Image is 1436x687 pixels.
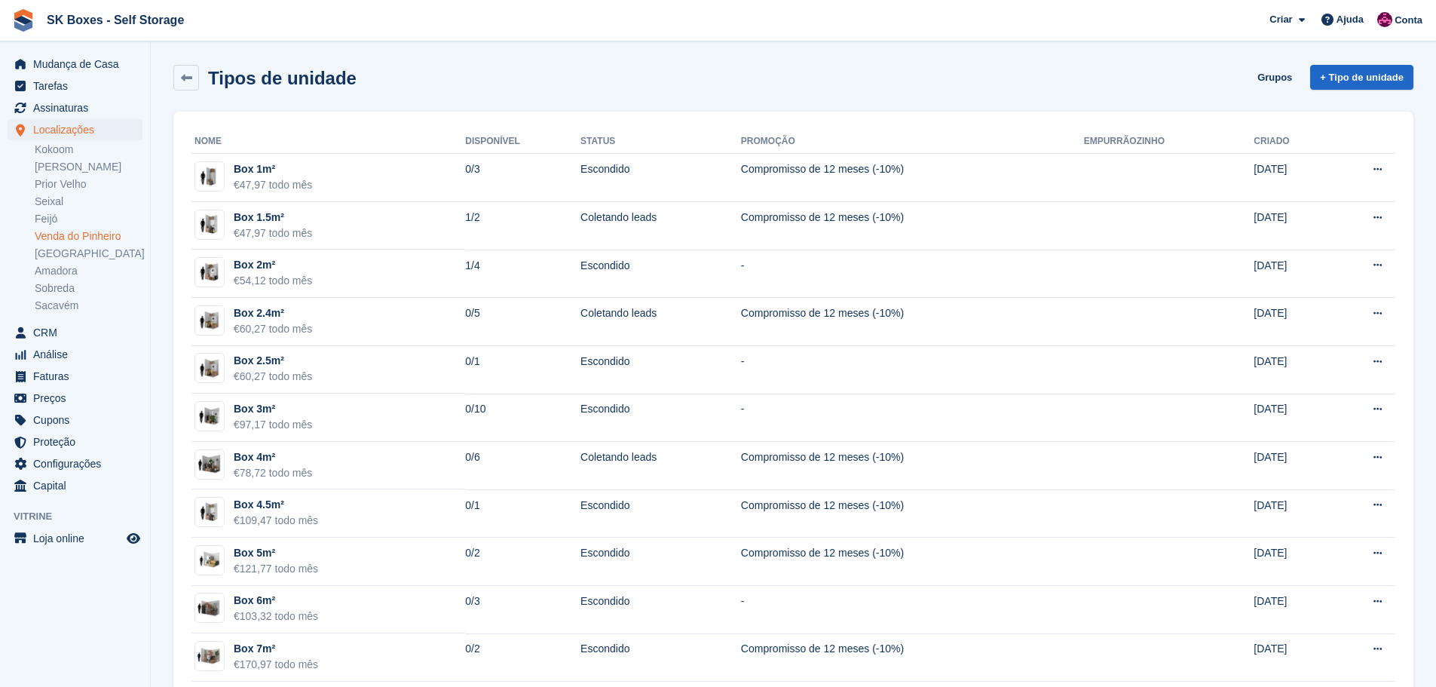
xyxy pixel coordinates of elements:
div: €103,32 todo mês [234,609,318,624]
td: Compromisso de 12 meses (-10%) [741,154,1084,202]
a: [PERSON_NAME] [35,160,142,174]
td: 0/6 [465,442,580,490]
a: + Tipo de unidade [1310,65,1413,90]
a: Seixal [35,195,142,209]
th: Status [580,130,741,154]
td: Compromisso de 12 meses (-10%) [741,538,1084,586]
td: Escondido [580,154,741,202]
a: Sacavém [35,299,142,313]
div: €170,97 todo mês [234,657,318,673]
a: menu [8,409,142,431]
td: Compromisso de 12 meses (-10%) [741,489,1084,538]
a: menu [8,97,142,118]
td: Escondido [580,489,741,538]
td: [DATE] [1254,154,1329,202]
td: [DATE] [1254,442,1329,490]
div: €60,27 todo mês [234,369,312,385]
img: 20-sqft-unit.jpg [195,262,224,284]
td: Escondido [580,538,741,586]
img: 40-sqft-unit.jpg [195,453,224,475]
div: Box 1.5m² [234,210,312,225]
img: 10-sqft-unit.jpg [195,166,224,188]
div: Box 4.5m² [234,497,318,513]
div: Box 5m² [234,545,318,561]
td: Compromisso de 12 meses (-10%) [741,298,1084,346]
td: 1/2 [465,202,580,250]
div: €47,97 todo mês [234,225,312,241]
td: 0/3 [465,154,580,202]
td: Escondido [580,394,741,442]
span: Mudança de Casa [33,54,124,75]
th: Nome [191,130,465,154]
span: Criar [1269,12,1292,27]
td: Escondido [580,250,741,298]
a: menu [8,453,142,474]
div: Box 2.5m² [234,353,312,369]
div: Box 1m² [234,161,312,177]
td: - [741,346,1084,394]
span: Configurações [33,453,124,474]
div: €47,97 todo mês [234,177,312,193]
th: Empurrãozinho [1084,130,1254,154]
td: 0/2 [465,538,580,586]
img: 50-sqft-unit.jpg [195,549,224,571]
span: Proteção [33,431,124,452]
div: €78,72 todo mês [234,465,312,481]
td: [DATE] [1254,394,1329,442]
div: €60,27 todo mês [234,321,312,337]
a: menu [8,388,142,409]
a: Sobreda [35,281,142,296]
a: menu [8,344,142,365]
td: - [741,394,1084,442]
img: 30-sqft-unit.jpg [195,406,224,428]
div: Box 2m² [234,257,312,273]
a: Kokoom [35,143,142,157]
span: Análise [33,344,124,365]
img: 64-sqft-unit.jpg [195,646,224,667]
td: 0/1 [465,489,580,538]
a: Loja de pré-visualização [124,529,142,547]
th: Disponível [465,130,580,154]
span: Vitrine [14,509,150,524]
div: Box 6m² [234,593,318,609]
img: 15-sqft-unit.jpg [195,501,224,523]
a: menu [8,528,142,549]
td: [DATE] [1254,586,1329,634]
span: Loja online [33,528,124,549]
th: Criado [1254,130,1329,154]
td: [DATE] [1254,538,1329,586]
div: €54,12 todo mês [234,273,312,289]
td: Compromisso de 12 meses (-10%) [741,633,1084,682]
span: CRM [33,322,124,343]
span: Tarefas [33,75,124,97]
a: Feijó [35,212,142,226]
div: Box 3m² [234,401,312,417]
td: 0/10 [465,394,580,442]
td: Coletando leads [580,442,741,490]
img: Joana Alegria [1377,12,1392,27]
a: SK Boxes - Self Storage [41,8,190,32]
span: Assinaturas [33,97,124,118]
a: menu [8,431,142,452]
div: €121,77 todo mês [234,561,318,577]
td: Escondido [580,586,741,634]
td: Coletando leads [580,202,741,250]
div: Box 2.4m² [234,305,312,321]
div: €109,47 todo mês [234,513,318,529]
a: menu [8,475,142,496]
td: [DATE] [1254,633,1329,682]
h2: Tipos de unidade [208,68,357,88]
span: Ajuda [1336,12,1364,27]
td: - [741,250,1084,298]
img: 15-sqft-unit.jpg [195,213,224,235]
td: 0/2 [465,633,580,682]
a: Prior Velho [35,177,142,192]
span: Cupons [33,409,124,431]
td: 0/5 [465,298,580,346]
td: 1/4 [465,250,580,298]
td: [DATE] [1254,250,1329,298]
td: Escondido [580,346,741,394]
img: stora-icon-8386f47178a22dfd0bd8f6a31ec36ba5ce8667c1dd55bd0f319d3a0aa187defe.svg [12,9,35,32]
td: - [741,586,1084,634]
img: 25-sqft-unit.jpg [195,357,224,379]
